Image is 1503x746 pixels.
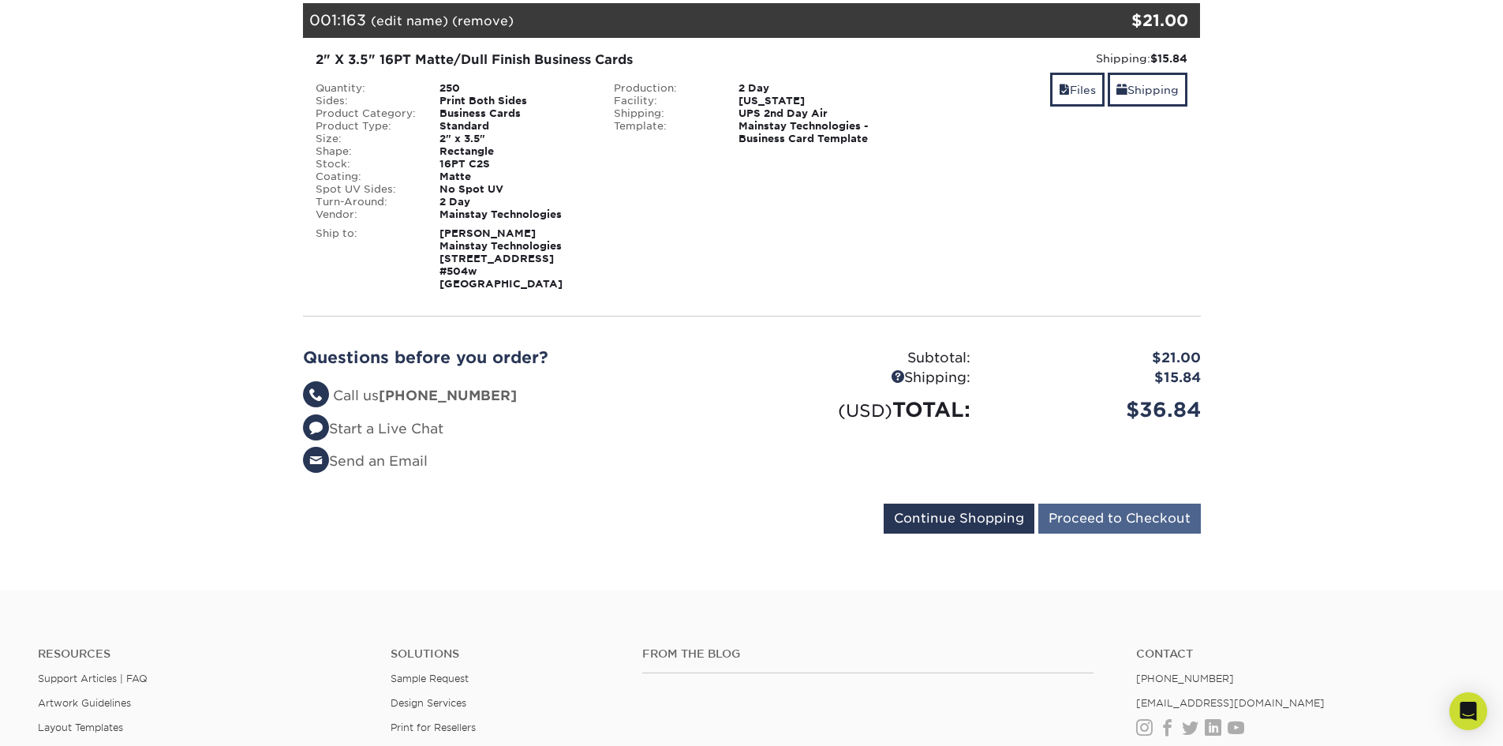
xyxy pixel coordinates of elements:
[304,158,428,171] div: Stock:
[602,120,727,145] div: Template:
[1116,84,1127,96] span: shipping
[838,400,892,421] small: (USD)
[38,647,367,661] h4: Resources
[303,453,428,469] a: Send an Email
[428,171,602,183] div: Matte
[1050,73,1105,107] a: Files
[752,395,982,425] div: TOTAL:
[428,158,602,171] div: 16PT C2S
[727,107,901,120] div: UPS 2nd Day Air
[391,673,469,684] a: Sample Request
[428,196,602,208] div: 2 Day
[391,697,466,709] a: Design Services
[304,183,428,196] div: Spot UV Sides:
[439,227,563,290] strong: [PERSON_NAME] Mainstay Technologies [STREET_ADDRESS] #504w [GEOGRAPHIC_DATA]
[727,82,901,95] div: 2 Day
[752,368,982,388] div: Shipping:
[1038,504,1201,534] input: Proceed to Checkout
[391,722,476,733] a: Print for Resellers
[752,348,982,369] div: Subtotal:
[602,82,727,95] div: Production:
[304,120,428,133] div: Product Type:
[1051,9,1189,32] div: $21.00
[304,171,428,183] div: Coating:
[304,133,428,145] div: Size:
[304,82,428,95] div: Quantity:
[304,227,428,291] div: Ship to:
[303,386,740,407] li: Call us
[371,13,448,28] a: (edit name)
[303,421,443,437] a: Start a Live Chat
[304,107,428,120] div: Product Category:
[391,647,619,661] h4: Solutions
[1059,84,1070,96] span: files
[428,107,602,120] div: Business Cards
[428,145,602,158] div: Rectangle
[727,95,901,107] div: [US_STATE]
[428,183,602,196] div: No Spot UV
[602,107,727,120] div: Shipping:
[982,395,1213,425] div: $36.84
[452,13,514,28] a: (remove)
[1108,73,1187,107] a: Shipping
[982,348,1213,369] div: $21.00
[1136,673,1234,684] a: [PHONE_NUMBER]
[303,3,1051,38] div: 001:
[304,196,428,208] div: Turn-Around:
[341,11,366,28] span: 163
[38,673,148,684] a: Support Articles | FAQ
[428,82,602,95] div: 250
[727,120,901,145] div: Mainstay Technologies - Business Card Template
[303,348,740,367] h2: Questions before you order?
[379,388,517,403] strong: [PHONE_NUMBER]
[304,95,428,107] div: Sides:
[602,95,727,107] div: Facility:
[304,145,428,158] div: Shape:
[884,504,1034,534] input: Continue Shopping
[1136,647,1465,661] a: Contact
[1449,692,1487,730] div: Open Intercom Messenger
[1150,52,1187,65] strong: $15.84
[428,95,602,107] div: Print Both Sides
[428,133,602,145] div: 2" x 3.5"
[913,51,1188,66] div: Shipping:
[428,120,602,133] div: Standard
[1136,697,1325,709] a: [EMAIL_ADDRESS][DOMAIN_NAME]
[316,51,889,69] div: 2" X 3.5" 16PT Matte/Dull Finish Business Cards
[642,647,1094,661] h4: From the Blog
[304,208,428,221] div: Vendor:
[428,208,602,221] div: Mainstay Technologies
[982,368,1213,388] div: $15.84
